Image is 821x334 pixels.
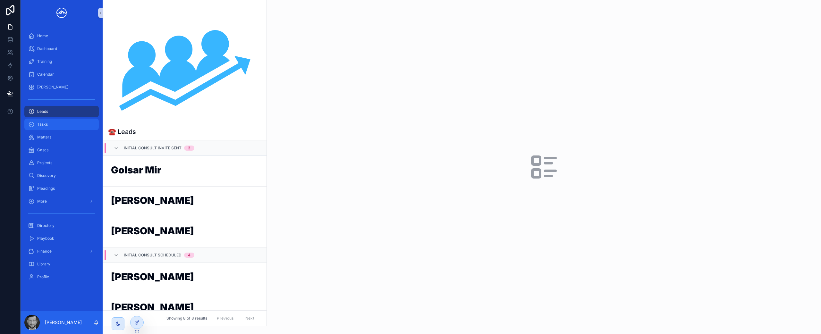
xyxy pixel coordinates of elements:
[54,8,69,18] img: App logo
[37,135,51,140] span: Matters
[24,69,99,80] a: Calendar
[24,258,99,270] a: Library
[37,59,52,64] span: Training
[24,246,99,257] a: Finance
[24,144,99,156] a: Cases
[111,302,259,314] h1: [PERSON_NAME]
[37,186,55,191] span: Pleadings
[103,186,267,217] a: [PERSON_NAME]
[188,253,190,258] div: 4
[24,183,99,194] a: Pleadings
[24,271,99,283] a: Profile
[45,319,82,326] p: [PERSON_NAME]
[37,249,52,254] span: Finance
[103,293,267,323] a: [PERSON_NAME]
[188,146,190,151] div: 3
[37,122,48,127] span: Tasks
[37,199,47,204] span: More
[124,253,182,258] span: Initial Consult Scheduled
[37,160,52,165] span: Projects
[24,43,99,54] a: Dashboard
[24,220,99,231] a: Directory
[37,223,55,228] span: Directory
[37,147,48,153] span: Cases
[37,85,68,90] span: [PERSON_NAME]
[37,274,49,280] span: Profile
[24,131,99,143] a: Matters
[37,173,56,178] span: Discovery
[21,26,103,291] div: scrollable content
[24,233,99,244] a: Playbook
[24,170,99,181] a: Discovery
[111,165,259,177] h1: Golsar Mir
[24,81,99,93] a: [PERSON_NAME]
[103,217,267,247] a: [PERSON_NAME]
[24,30,99,42] a: Home
[111,226,259,238] h1: [PERSON_NAME]
[37,46,57,51] span: Dashboard
[24,196,99,207] a: More
[37,262,50,267] span: Library
[37,236,54,241] span: Playbook
[37,72,54,77] span: Calendar
[103,263,267,293] a: [PERSON_NAME]
[111,196,259,208] h1: [PERSON_NAME]
[24,119,99,130] a: Tasks
[111,272,259,284] h1: [PERSON_NAME]
[37,33,48,38] span: Home
[24,106,99,117] a: Leads
[103,156,267,186] a: Golsar Mir
[108,127,136,136] h1: ☎️ Leads
[24,157,99,169] a: Projects
[24,56,99,67] a: Training
[37,109,48,114] span: Leads
[166,316,207,321] span: Showing 8 of 8 results
[124,146,182,151] span: Initial Consult Invite Sent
